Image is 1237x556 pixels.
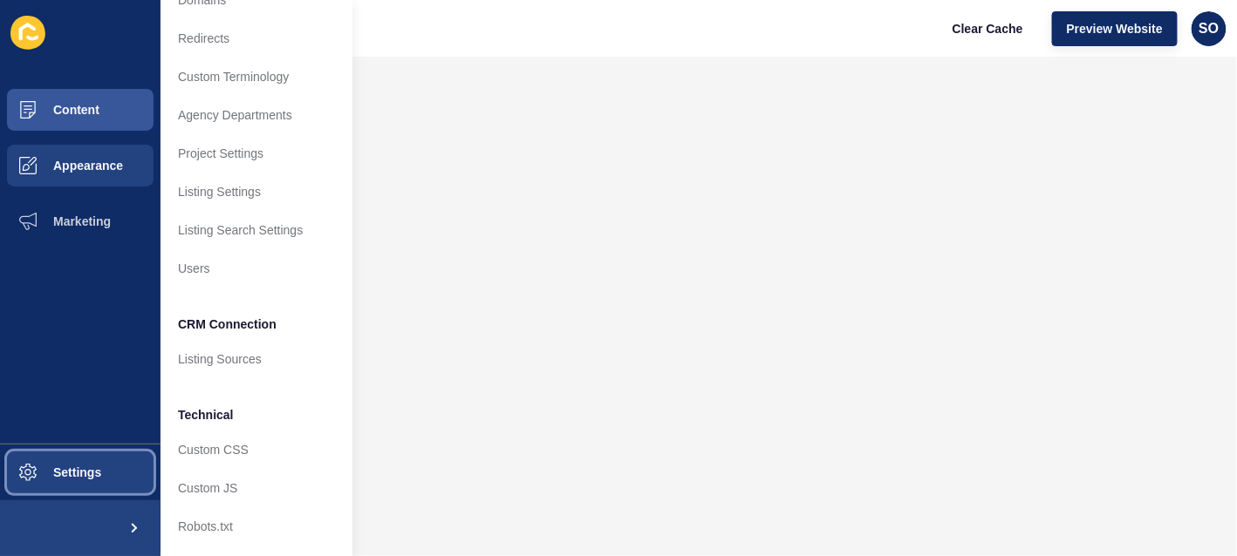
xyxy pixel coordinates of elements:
a: Custom Terminology [161,58,352,96]
span: CRM Connection [178,315,277,333]
a: Robots.txt [161,507,352,546]
button: Clear Cache [938,11,1038,46]
button: Preview Website [1052,11,1178,46]
a: Listing Sources [161,340,352,378]
a: Project Settings [161,134,352,173]
a: Custom JS [161,469,352,507]
a: Agency Departments [161,96,352,134]
a: Users [161,249,352,288]
span: Technical [178,406,234,424]
span: Preview Website [1067,20,1163,37]
a: Listing Settings [161,173,352,211]
a: Listing Search Settings [161,211,352,249]
span: SO [1199,20,1219,37]
a: Redirects [161,19,352,58]
a: Custom CSS [161,431,352,469]
span: Clear Cache [953,20,1023,37]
